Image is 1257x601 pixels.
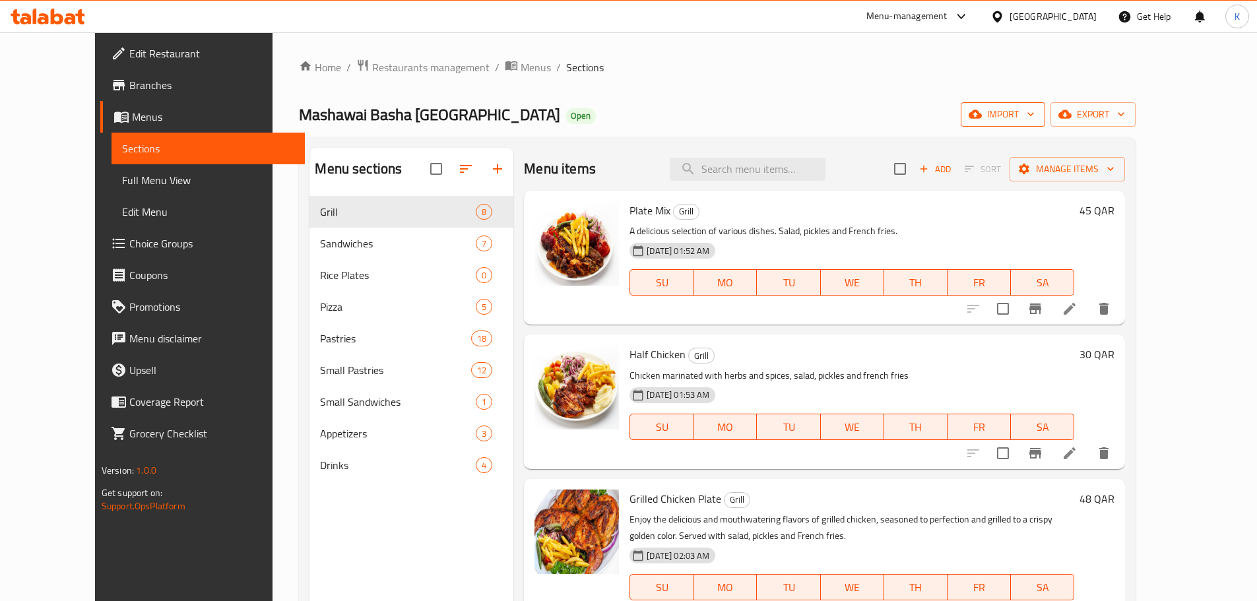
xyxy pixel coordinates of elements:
button: import [961,102,1045,127]
div: Drinks4 [309,449,513,481]
a: Menu disclaimer [100,323,305,354]
span: Get support on: [102,484,162,501]
span: WE [826,273,879,292]
span: Grilled Chicken Plate [629,489,721,509]
div: Appetizers [320,426,476,441]
span: 18 [472,332,492,345]
button: TU [757,269,820,296]
span: SA [1016,273,1069,292]
h6: 30 QAR [1080,345,1114,364]
span: Small Sandwiches [320,394,476,410]
span: [DATE] 01:53 AM [641,389,715,401]
div: Grill [688,348,715,364]
span: Select to update [989,295,1017,323]
span: 0 [476,269,492,282]
span: Sections [566,59,604,75]
span: MO [699,578,752,597]
div: Small Sandwiches1 [309,386,513,418]
button: TU [757,574,820,600]
h2: Menu items [524,159,596,179]
div: items [476,457,492,473]
span: K [1235,9,1240,24]
button: SU [629,414,693,440]
a: Branches [100,69,305,101]
span: Promotions [129,299,294,315]
span: Rice Plates [320,267,476,283]
div: Drinks [320,457,476,473]
span: Choice Groups [129,236,294,251]
span: Small Pastries [320,362,471,378]
div: Pizza5 [309,291,513,323]
div: items [471,362,492,378]
div: [GEOGRAPHIC_DATA] [1010,9,1097,24]
button: Branch-specific-item [1019,293,1051,325]
img: Half Chicken [534,345,619,429]
span: [DATE] 01:52 AM [641,245,715,257]
span: SA [1016,418,1069,437]
div: items [476,426,492,441]
span: Pizza [320,299,476,315]
div: items [476,299,492,315]
span: Edit Menu [122,204,294,220]
span: Menus [132,109,294,125]
span: Manage items [1020,161,1114,177]
div: items [471,331,492,346]
nav: breadcrumb [299,59,1136,76]
li: / [556,59,561,75]
a: Edit Restaurant [100,38,305,69]
a: Edit menu item [1062,445,1078,461]
a: Full Menu View [112,164,305,196]
li: / [495,59,500,75]
span: Branches [129,77,294,93]
span: Half Chicken [629,344,686,364]
button: Branch-specific-item [1019,437,1051,469]
span: Version: [102,462,134,479]
button: FR [948,574,1011,600]
button: TH [884,269,948,296]
div: items [476,204,492,220]
span: TH [889,418,942,437]
button: MO [693,414,757,440]
div: items [476,236,492,251]
a: Edit menu item [1062,301,1078,317]
h2: Menu sections [315,159,402,179]
span: Sort sections [450,153,482,185]
span: TH [889,273,942,292]
span: Grill [725,492,750,507]
span: Select section first [956,159,1010,179]
img: Grilled Chicken Plate [534,490,619,574]
p: Enjoy the delicious and mouthwatering flavors of grilled chicken, seasoned to perfection and gril... [629,511,1074,544]
div: Sandwiches7 [309,228,513,259]
a: Coupons [100,259,305,291]
span: Plate Mix [629,201,670,220]
a: Choice Groups [100,228,305,259]
span: TU [762,273,815,292]
button: SA [1011,414,1074,440]
span: Grocery Checklist [129,426,294,441]
span: SU [635,273,688,292]
a: Menus [505,59,551,76]
div: Rice Plates0 [309,259,513,291]
div: Menu-management [866,9,948,24]
button: Add section [482,153,513,185]
button: SU [629,574,693,600]
button: MO [693,269,757,296]
input: search [670,158,825,181]
span: Menu disclaimer [129,331,294,346]
span: Coverage Report [129,394,294,410]
span: Full Menu View [122,172,294,188]
div: Grill [724,492,750,508]
span: MO [699,273,752,292]
span: Grill [674,204,699,219]
span: Select section [886,155,914,183]
span: 12 [472,364,492,377]
button: WE [821,574,884,600]
span: 1.0.0 [136,462,156,479]
button: TU [757,414,820,440]
span: 4 [476,459,492,472]
div: Grill8 [309,196,513,228]
a: Grocery Checklist [100,418,305,449]
a: Promotions [100,291,305,323]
